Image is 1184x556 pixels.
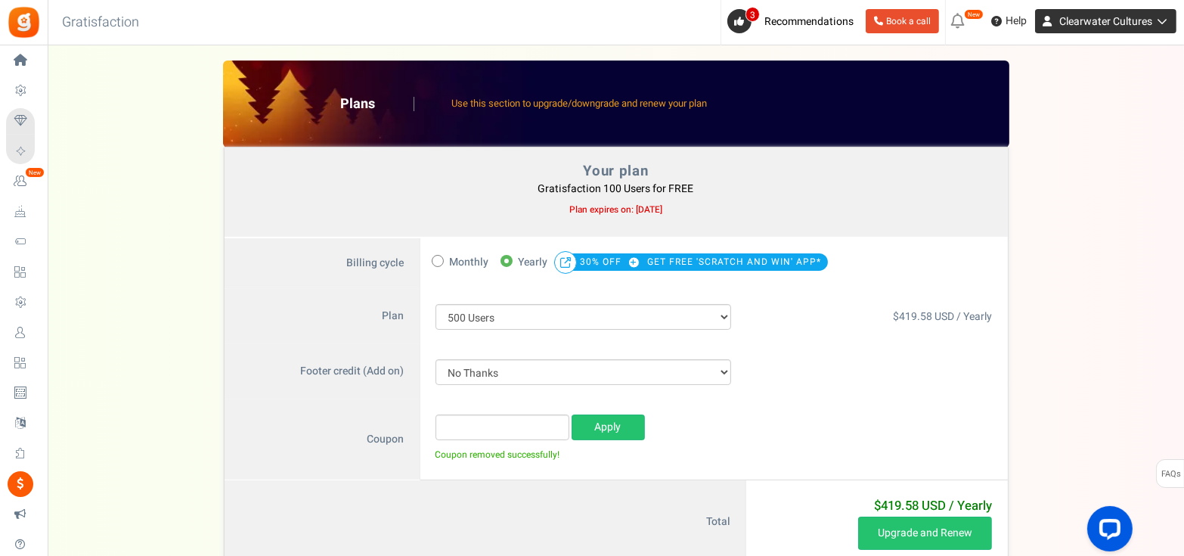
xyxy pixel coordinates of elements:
[858,517,992,550] button: Upgrade and Renew
[572,415,645,440] a: Apply
[745,7,760,22] span: 3
[225,289,420,345] label: Plan
[25,167,45,178] em: New
[45,8,156,38] h3: Gratisfaction
[225,238,420,290] label: Billing cycle
[985,9,1033,33] a: Help
[1059,14,1152,30] span: Clearwater Cultures
[569,203,662,216] b: Plan expires on: [DATE]
[1002,14,1027,29] span: Help
[7,5,41,39] img: Gratisfaction
[538,181,694,197] b: Gratisfaction 100 Users for FREE
[648,251,822,272] span: GET FREE 'SCRATCH AND WIN' APP*
[519,252,548,273] span: Yearly
[581,256,822,269] a: 30% OFF GET FREE 'SCRATCH AND WIN' APP*
[6,169,41,194] a: New
[435,440,569,465] small: Coupon removed successfully!
[964,9,984,20] em: New
[581,251,645,272] span: 30% OFF
[893,309,992,325] span: $419.58 USD / Yearly
[240,163,992,179] h4: Your plan
[450,252,489,273] span: Monthly
[874,496,992,515] b: $419.58 USD / Yearly
[452,96,708,110] span: Use this section to upgrade/downgrade and renew your plan
[764,14,854,30] span: Recommendations
[225,399,420,480] label: Coupon
[727,9,860,33] a: 3 Recommendations
[225,344,420,400] label: Footer credit (Add on)
[866,9,939,33] a: Book a call
[341,97,414,112] h2: Plans
[1161,460,1181,489] span: FAQs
